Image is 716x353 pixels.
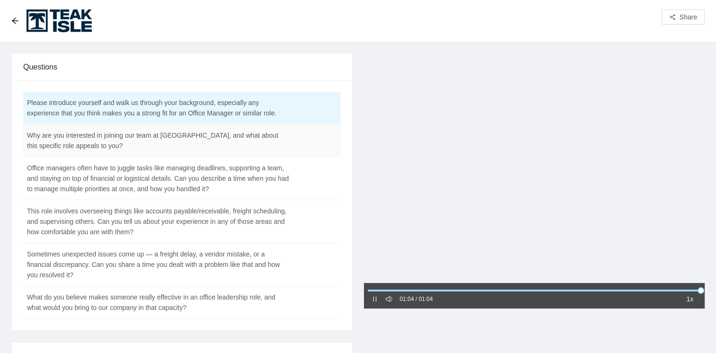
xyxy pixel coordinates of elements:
[371,296,378,302] span: pause
[23,92,293,124] td: Please introduce yourself and walk us through your background, especially any experience that you...
[680,12,697,22] span: Share
[11,17,19,25] div: Back
[23,53,341,80] div: Questions
[11,17,19,25] span: arrow-left
[662,9,705,25] button: share-altShare
[400,295,433,304] div: 01:04 / 01:04
[386,296,392,302] span: sound
[23,157,293,200] td: Office managers often have to juggle tasks like managing deadlines, supporting a team, and stayin...
[27,9,92,32] img: Teak Isle
[686,294,693,304] span: 1x
[669,14,676,21] span: share-alt
[23,124,293,157] td: Why are you interested in joining our team at [GEOGRAPHIC_DATA], and what about this specific rol...
[23,200,293,243] td: This role involves overseeing things like accounts payable/receivable, freight scheduling, and su...
[23,243,293,286] td: Sometimes unexpected issues come up — a freight delay, a vendor mistake, or a financial discrepan...
[23,286,293,319] td: What do you believe makes someone really effective in an office leadership role, and what would y...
